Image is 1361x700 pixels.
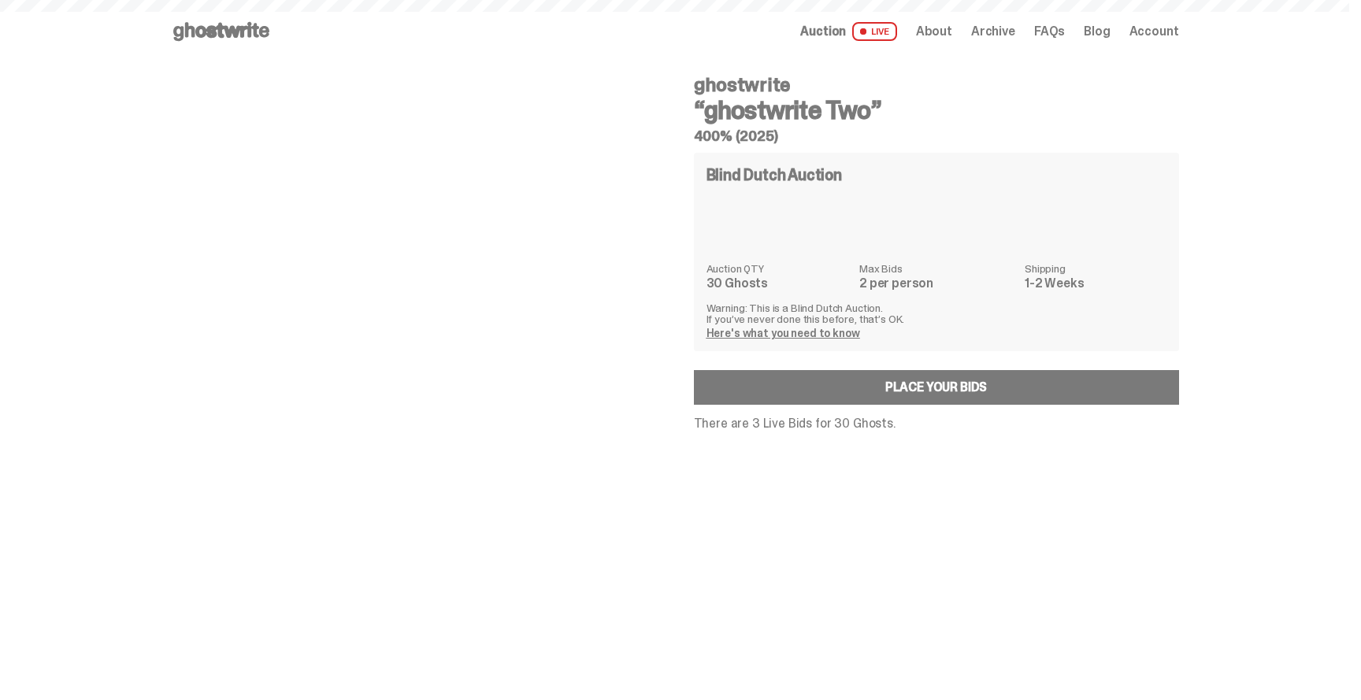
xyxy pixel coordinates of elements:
span: Auction [800,25,846,38]
p: Warning: This is a Blind Dutch Auction. If you’ve never done this before, that’s OK. [706,302,1166,324]
h3: “ghostwrite Two” [694,98,1179,123]
h4: ghostwrite [694,76,1179,94]
a: Blog [1084,25,1110,38]
h5: 400% (2025) [694,129,1179,143]
h4: Blind Dutch Auction [706,167,842,183]
span: LIVE [852,22,897,41]
dd: 30 Ghosts [706,277,850,290]
p: There are 3 Live Bids for 30 Ghosts. [694,417,1179,430]
a: About [916,25,952,38]
a: Account [1129,25,1179,38]
a: Auction LIVE [800,22,896,41]
a: Archive [971,25,1015,38]
a: FAQs [1034,25,1065,38]
dd: 1-2 Weeks [1025,277,1166,290]
dt: Auction QTY [706,263,850,274]
a: Here's what you need to know [706,326,860,340]
dt: Max Bids [859,263,1015,274]
a: Place your Bids [694,370,1179,405]
dd: 2 per person [859,277,1015,290]
dt: Shipping [1025,263,1166,274]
